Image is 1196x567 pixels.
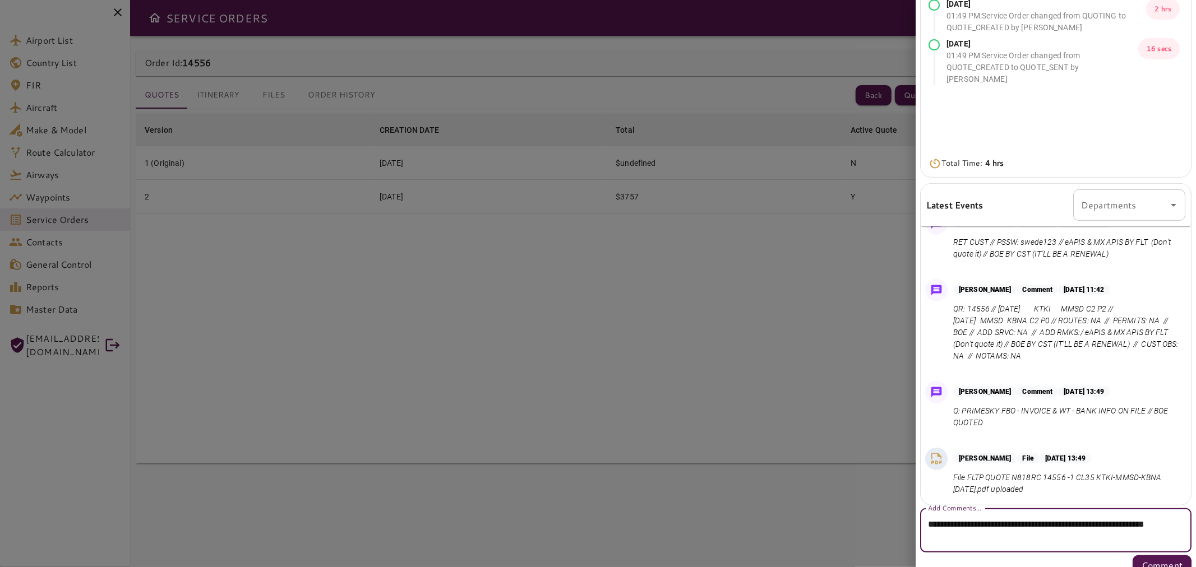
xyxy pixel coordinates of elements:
[1040,453,1091,463] p: [DATE] 13:49
[946,10,1146,34] p: 01:49 PM : Service Order changed from QUOTING to QUOTE_CREATED by [PERSON_NAME]
[953,303,1181,362] p: QR: 14556 // [DATE] KTKI MMSD C2 P2 // [DATE] MMSD KBNA C2 P0 // ROUTES: NA // PERMITS: NA // BOE...
[929,158,941,169] img: Timer Icon
[941,157,1004,169] p: Total Time:
[1058,387,1110,397] p: [DATE] 13:49
[953,405,1181,429] p: Q: PRIMESKY FBO - INVOICE & WT - BANK INFO ON FILE // BOE QUOTED
[929,384,944,400] img: Message Icon
[929,282,944,298] img: Message Icon
[1166,197,1181,213] button: Open
[928,503,981,513] label: Add Comments...
[953,387,1017,397] p: [PERSON_NAME]
[1138,38,1180,59] p: 16 secs
[1017,285,1058,295] p: Comment
[985,157,1004,169] b: 4 hrs
[1017,453,1039,463] p: File
[926,198,983,212] h6: Latest Events
[953,285,1017,295] p: [PERSON_NAME]
[946,38,1138,50] p: [DATE]
[946,50,1138,85] p: 01:49 PM : Service Order changed from QUOTE_CREATED to QUOTE_SENT by [PERSON_NAME]
[953,236,1181,260] p: RET CUST // PSSW: swede123 // eAPIS & MX APIS BY FLT (Don't quote it) // BOE BY CST (IT'LL BE A R...
[1017,387,1058,397] p: Comment
[953,453,1017,463] p: [PERSON_NAME]
[928,450,945,467] img: PDF File
[953,472,1181,495] p: File FLTP QUOTE N818RC 14556 -1 CL35 KTKI-MMSD-KBNA [DATE].pdf uploaded
[1058,285,1110,295] p: [DATE] 11:42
